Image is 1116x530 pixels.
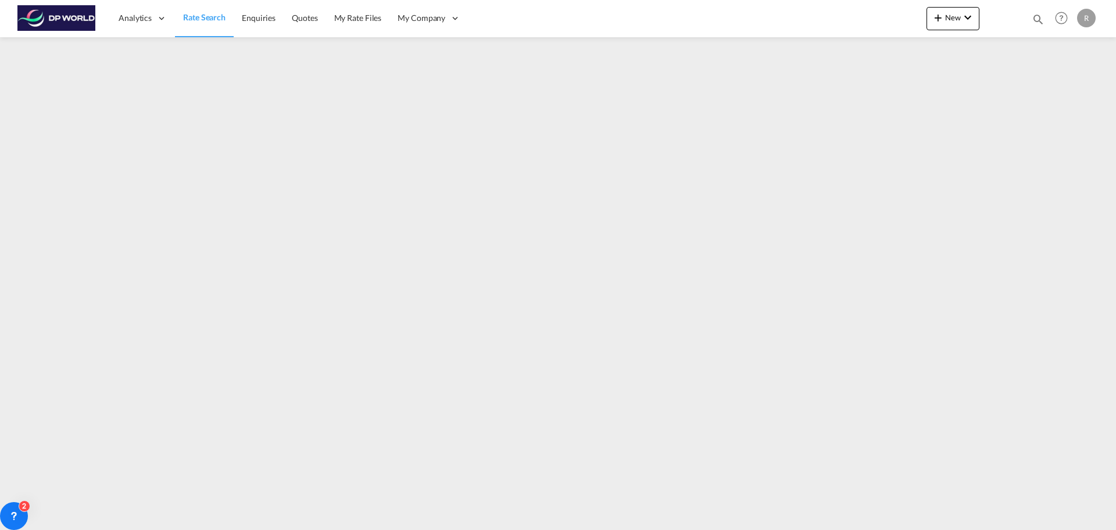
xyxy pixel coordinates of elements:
img: c08ca190194411f088ed0f3ba295208c.png [17,5,96,31]
md-icon: icon-magnify [1032,13,1045,26]
div: R [1077,9,1096,27]
span: My Company [398,12,445,24]
button: icon-plus 400-fgNewicon-chevron-down [927,7,979,30]
span: New [931,13,975,22]
md-icon: icon-chevron-down [961,10,975,24]
span: My Rate Files [334,13,382,23]
span: Help [1051,8,1071,28]
span: Quotes [292,13,317,23]
span: Rate Search [183,12,226,22]
div: icon-magnify [1032,13,1045,30]
div: Help [1051,8,1077,29]
span: Analytics [119,12,152,24]
span: Enquiries [242,13,276,23]
md-icon: icon-plus 400-fg [931,10,945,24]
